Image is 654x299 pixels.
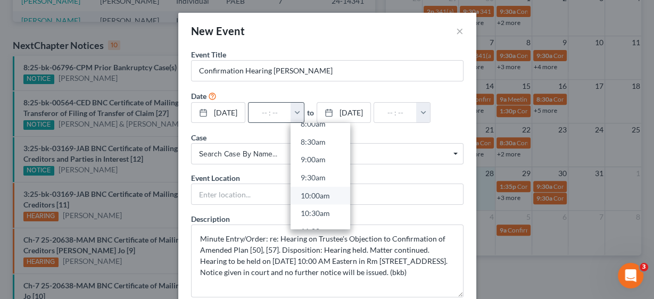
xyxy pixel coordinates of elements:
span: Select box activate [191,143,463,164]
a: 10:30am [291,204,350,222]
span: New Event [191,24,245,37]
span: Search case by name... [199,148,456,160]
input: -- : -- [374,103,417,123]
label: Event Location [191,172,240,184]
label: Case [191,132,206,143]
iframe: Intercom live chat [618,263,643,288]
a: 8:30am [291,133,350,151]
span: Event Title [191,50,226,59]
input: Enter event name... [192,61,463,81]
a: 11:00am [291,222,350,240]
span: 3 [640,263,648,271]
a: 10:00am [291,187,350,205]
a: 8:00am [291,115,350,133]
a: [DATE] [192,103,245,123]
label: Description [191,213,230,225]
a: 9:00am [291,151,350,169]
button: × [456,24,463,37]
a: 9:30am [291,169,350,187]
label: to [307,107,314,118]
a: [DATE] [317,103,370,123]
label: Date [191,90,206,102]
input: Enter location... [192,184,463,204]
input: -- : -- [249,103,291,123]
